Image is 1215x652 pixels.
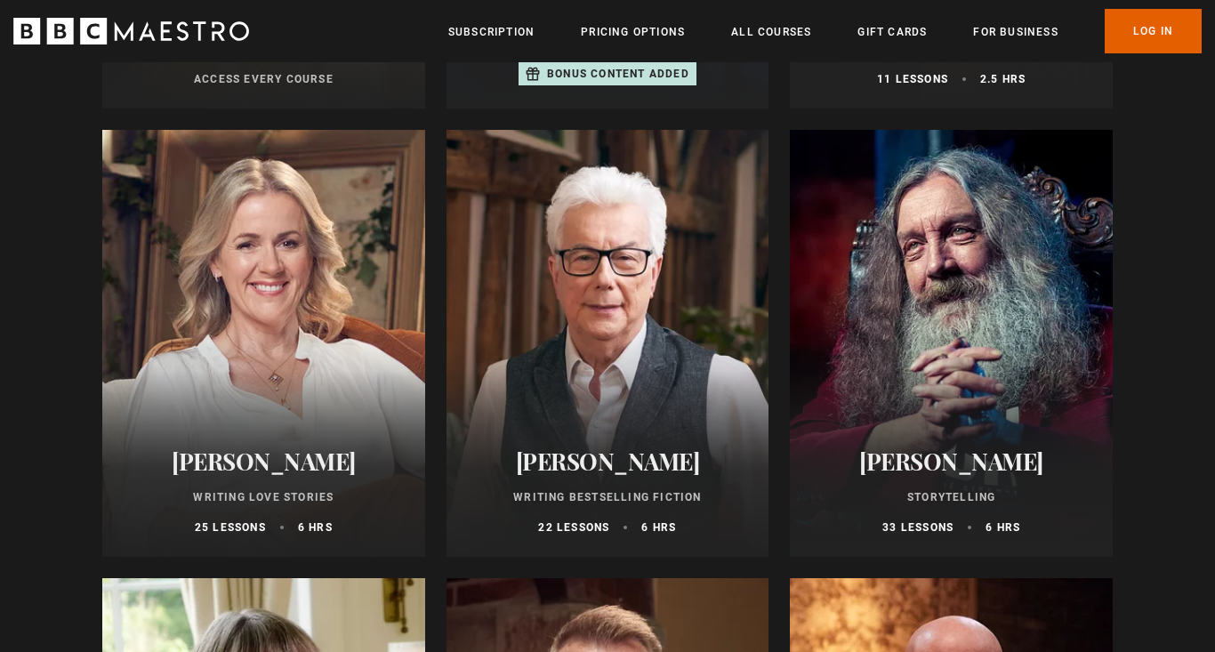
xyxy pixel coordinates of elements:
a: Pricing Options [581,23,685,41]
p: Storytelling [811,489,1091,505]
a: [PERSON_NAME] Writing Bestselling Fiction 22 lessons 6 hrs [447,130,769,557]
p: Writing Love Stories [124,489,404,505]
p: 6 hrs [298,519,333,535]
svg: BBC Maestro [13,18,249,44]
p: 6 hrs [641,519,676,535]
h2: [PERSON_NAME] [468,447,748,475]
a: For business [973,23,1058,41]
p: 2.5 hrs [980,71,1026,87]
a: [PERSON_NAME] Storytelling 33 lessons 6 hrs [790,130,1113,557]
p: Writing Bestselling Fiction [468,489,748,505]
p: 25 lessons [195,519,266,535]
p: 22 lessons [538,519,609,535]
a: Log In [1105,9,1202,53]
a: All Courses [731,23,811,41]
a: Gift Cards [857,23,927,41]
a: [PERSON_NAME] Writing Love Stories 25 lessons 6 hrs [102,130,425,557]
p: Bonus content added [547,66,689,82]
nav: Primary [448,9,1202,53]
p: 11 lessons [877,71,948,87]
h2: [PERSON_NAME] [811,447,1091,475]
p: 33 lessons [882,519,953,535]
a: Subscription [448,23,535,41]
h2: [PERSON_NAME] [124,447,404,475]
p: 6 hrs [986,519,1020,535]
